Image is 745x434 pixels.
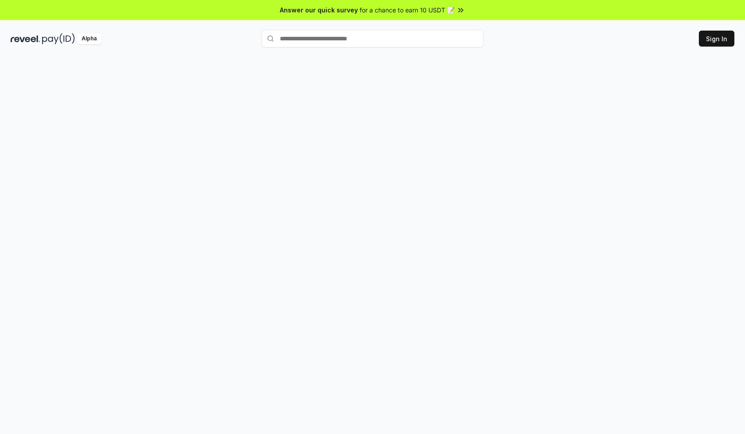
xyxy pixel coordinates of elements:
[42,33,75,44] img: pay_id
[360,5,455,15] span: for a chance to earn 10 USDT 📝
[11,33,40,44] img: reveel_dark
[699,31,734,47] button: Sign In
[77,33,102,44] div: Alpha
[280,5,358,15] span: Answer our quick survey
